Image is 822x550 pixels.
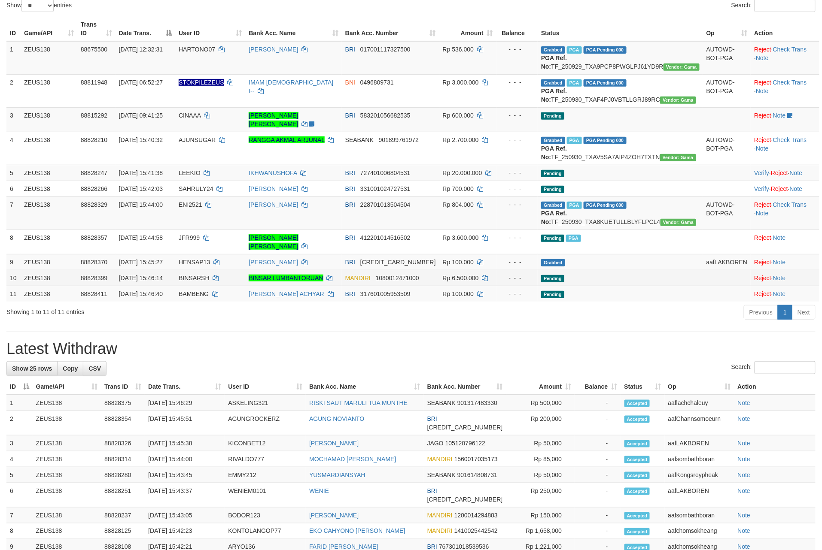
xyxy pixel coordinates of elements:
[665,395,734,411] td: aaflachchaleuy
[33,379,101,395] th: Game/API: activate to sort column ascending
[379,136,419,143] span: Copy 901899761972 to clipboard
[566,235,581,242] span: Marked by aafchomsokheang
[427,440,444,447] span: JAGO
[81,290,107,297] span: 88828411
[21,286,77,302] td: ZEUS138
[703,132,751,165] td: AUTOWD-BOT-PGA
[427,456,453,462] span: MANDIRI
[427,415,437,422] span: BRI
[756,145,769,152] a: Note
[445,440,485,447] span: Copy 105120796122 to clipboard
[345,169,355,176] span: BRI
[245,17,341,41] th: Bank Acc. Name: activate to sort column ascending
[584,137,627,144] span: PGA Pending
[771,185,788,192] a: Reject
[6,107,21,132] td: 3
[345,185,355,192] span: BRI
[500,274,534,282] div: - - -
[457,399,497,406] span: Copy 901317483330 to clipboard
[101,435,145,451] td: 88828326
[575,379,621,395] th: Balance: activate to sort column ascending
[360,290,411,297] span: Copy 317601005953509 to clipboard
[773,79,807,86] a: Check Trans
[751,74,819,107] td: · ·
[57,361,83,376] a: Copy
[12,365,52,372] span: Show 25 rows
[309,440,359,447] a: [PERSON_NAME]
[738,456,751,462] a: Note
[6,17,21,41] th: ID
[738,512,751,519] a: Note
[345,46,355,53] span: BRI
[541,202,565,209] span: Grabbed
[443,136,479,143] span: Rp 2.700.000
[81,234,107,241] span: 88828357
[33,467,101,483] td: ZEUS138
[506,379,575,395] th: Amount: activate to sort column ascending
[6,304,336,316] div: Showing 1 to 11 of 11 entries
[179,79,224,86] span: Nama rekening ada tanda titik/strip, harap diedit
[33,411,101,435] td: ZEUS138
[443,290,474,297] span: Rp 100.000
[21,107,77,132] td: ZEUS138
[376,275,419,281] span: Copy 1080012471000 to clipboard
[6,132,21,165] td: 4
[754,185,769,192] a: Verify
[754,79,771,86] a: Reject
[751,286,819,302] td: ·
[771,169,788,176] a: Reject
[751,132,819,165] td: · ·
[567,46,582,54] span: Marked by aaftrukkakada
[225,395,306,411] td: ASKELING321
[116,17,176,41] th: Date Trans.: activate to sort column descending
[145,467,225,483] td: [DATE] 15:43:45
[575,467,621,483] td: -
[538,196,703,230] td: TF_250930_TXA8KUETULLBLYFLPCL4
[249,259,298,266] a: [PERSON_NAME]
[754,275,771,281] a: Reject
[624,472,650,479] span: Accepted
[567,137,582,144] span: Marked by aafchomsokheang
[424,379,506,395] th: Bank Acc. Number: activate to sort column ascending
[754,169,769,176] a: Verify
[500,136,534,144] div: - - -
[225,451,306,467] td: RIVALDO777
[778,305,792,320] a: 1
[88,365,101,372] span: CSV
[624,416,650,423] span: Accepted
[101,395,145,411] td: 88828375
[225,379,306,395] th: User ID: activate to sort column ascending
[661,219,697,226] span: Vendor URL: https://trx31.1velocity.biz
[703,196,751,230] td: AUTOWD-BOT-PGA
[731,361,816,374] label: Search:
[145,451,225,467] td: [DATE] 15:44:00
[63,365,78,372] span: Copy
[6,165,21,181] td: 5
[660,97,696,104] span: Vendor URL: https://trx31.1velocity.biz
[751,196,819,230] td: · ·
[179,290,209,297] span: BAMBENG
[538,41,703,75] td: TF_250929_TXA9PCP8PWGLPJ61YD9R
[345,112,355,119] span: BRI
[33,395,101,411] td: ZEUS138
[584,202,627,209] span: PGA Pending
[249,169,297,176] a: IKHWANUSHOFA
[101,451,145,467] td: 88828314
[754,136,771,143] a: Reject
[754,112,771,119] a: Reject
[773,112,786,119] a: Note
[738,440,751,447] a: Note
[506,467,575,483] td: Rp 50,000
[119,275,163,281] span: [DATE] 15:46:14
[500,184,534,193] div: - - -
[773,275,786,281] a: Note
[500,45,534,54] div: - - -
[145,395,225,411] td: [DATE] 15:46:29
[101,379,145,395] th: Trans ID: activate to sort column ascending
[145,411,225,435] td: [DATE] 15:45:51
[360,46,411,53] span: Copy 017001117327500 to clipboard
[309,415,364,422] a: AGUNG NOVIANTO
[541,210,567,225] b: PGA Ref. No:
[342,17,439,41] th: Bank Acc. Number: activate to sort column ascending
[734,379,816,395] th: Action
